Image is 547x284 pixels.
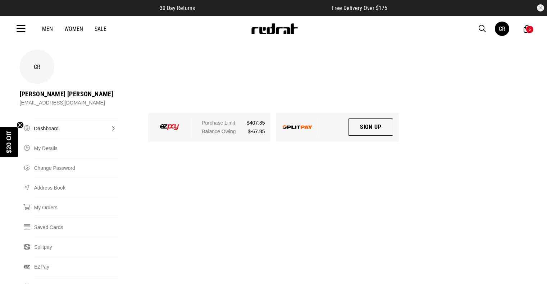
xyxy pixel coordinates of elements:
img: ezpay [160,124,179,130]
a: Dashboard [34,118,118,138]
span: $20 Off [5,131,13,153]
a: Change Password [34,158,118,178]
span: $-67.85 [248,127,265,136]
button: Close teaser [17,121,24,129]
span: Free Delivery Over $175 [332,5,387,11]
img: Redrat logo [251,23,298,34]
img: splitpay [283,125,313,129]
a: Address Book [34,178,118,197]
div: CR [20,50,54,84]
div: Balance Owing [202,127,265,136]
a: Sign Up [348,118,393,136]
a: My Orders [34,197,118,217]
div: [EMAIL_ADDRESS][DOMAIN_NAME] [20,98,114,107]
a: My Details [34,138,118,158]
a: Saved Cards [34,217,118,237]
div: CR [499,25,505,32]
div: 6 [529,27,531,32]
a: Sale [95,25,106,32]
iframe: Customer reviews powered by Trustpilot [209,4,317,11]
a: 6 [524,25,530,33]
a: Splitpay [34,237,118,257]
a: Men [42,25,53,32]
span: 30 Day Returns [160,5,195,11]
a: Women [64,25,83,32]
div: [PERSON_NAME] [PERSON_NAME] [20,90,114,98]
a: EZPay [34,257,118,276]
div: Purchase Limit [202,118,265,127]
span: $407.85 [247,118,265,127]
